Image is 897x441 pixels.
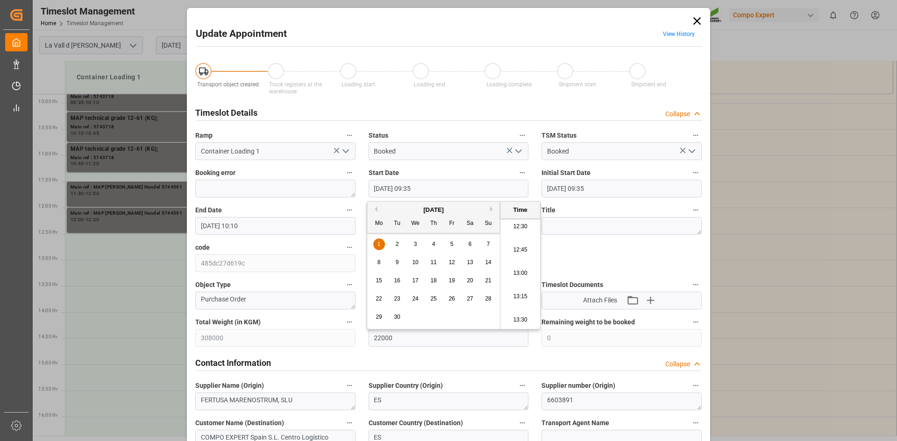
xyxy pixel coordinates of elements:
div: Choose Wednesday, September 17th, 2025 [410,275,421,287]
span: Loading end [414,81,445,88]
div: month 2025-09 [370,235,498,326]
span: 19 [448,277,455,284]
span: 8 [377,259,381,266]
button: Supplier Country (Origin) [516,379,528,392]
span: Shipment start [559,81,596,88]
div: Choose Sunday, September 14th, 2025 [483,257,494,268]
a: View History [663,31,695,37]
button: code [343,241,356,253]
span: 22 [376,295,382,302]
span: 29 [376,314,382,320]
button: open menu [511,144,525,159]
span: Ramp [195,131,213,140]
span: 18 [430,277,436,284]
span: 2 [396,241,399,247]
span: Supplier Country (Origin) [369,381,443,391]
li: 12:45 [500,238,540,262]
div: Choose Tuesday, September 9th, 2025 [392,257,403,268]
div: Th [428,218,440,230]
div: Choose Thursday, September 4th, 2025 [428,238,440,250]
div: Choose Monday, September 29th, 2025 [373,311,385,323]
div: Choose Monday, September 1st, 2025 [373,238,385,250]
span: Supplier number (Origin) [541,381,615,391]
h2: Timeslot Details [195,106,257,119]
input: Type to search/select [369,142,529,160]
div: Choose Wednesday, September 10th, 2025 [410,257,421,268]
textarea: FERTUSA MARENOSTRUM, SLU [195,392,356,410]
span: Truck registers at the warehouse [269,81,322,95]
span: 20 [467,277,473,284]
span: 25 [430,295,436,302]
span: 5 [450,241,454,247]
span: Initial Start Date [541,168,591,178]
span: Object Type [195,280,231,290]
button: Supplier number (Origin) [690,379,702,392]
span: Attach Files [583,295,617,305]
span: 23 [394,295,400,302]
span: Shipment end [631,81,666,88]
div: Choose Saturday, September 6th, 2025 [464,238,476,250]
button: open menu [684,144,698,159]
button: Customer Country (Destination) [516,417,528,429]
span: Booking error [195,168,235,178]
div: Choose Friday, September 12th, 2025 [446,257,458,268]
li: 12:30 [500,215,540,238]
span: 3 [414,241,417,247]
li: 13:30 [500,308,540,332]
button: open menu [338,144,352,159]
span: 24 [412,295,418,302]
button: Title [690,204,702,216]
button: Initial Start Date [690,167,702,179]
span: Transport Agent Name [541,418,609,428]
div: Choose Sunday, September 21st, 2025 [483,275,494,287]
button: TSM Status [690,129,702,141]
div: Choose Friday, September 19th, 2025 [446,275,458,287]
div: Choose Friday, September 5th, 2025 [446,238,458,250]
span: Remaining weight to be booked [541,317,635,327]
input: DD.MM.YYYY HH:MM [541,180,702,197]
span: 27 [467,295,473,302]
span: Customer Country (Destination) [369,418,463,428]
span: 13 [467,259,473,266]
span: Supplier Name (Origin) [195,381,264,391]
div: Choose Tuesday, September 16th, 2025 [392,275,403,287]
div: Choose Thursday, September 25th, 2025 [428,293,440,305]
span: 4 [432,241,435,247]
button: Customer Name (Destination) [343,417,356,429]
span: 14 [485,259,491,266]
div: Choose Monday, September 22nd, 2025 [373,293,385,305]
span: 1 [377,241,381,247]
span: End Date [195,205,222,215]
input: DD.MM.YYYY HH:MM [369,180,529,197]
input: DD.MM.YYYY HH:MM [195,217,356,235]
button: Transport Agent Name [690,417,702,429]
div: Choose Tuesday, September 30th, 2025 [392,311,403,323]
span: 26 [448,295,455,302]
div: Choose Thursday, September 18th, 2025 [428,275,440,287]
textarea: 6603891 [541,392,702,410]
div: Choose Monday, September 8th, 2025 [373,257,385,268]
span: code [195,243,210,252]
button: Next Month [490,206,496,212]
div: Time [503,205,538,215]
h2: Update Appointment [196,27,287,42]
div: Choose Friday, September 26th, 2025 [446,293,458,305]
div: Sa [464,218,476,230]
div: Collapse [665,109,690,119]
div: Choose Wednesday, September 24th, 2025 [410,293,421,305]
span: Loading start [342,81,375,88]
div: Choose Saturday, September 13th, 2025 [464,257,476,268]
textarea: Purchase Order [195,292,356,309]
button: Remaining weight to be booked [690,316,702,328]
button: Supplier Name (Origin) [343,379,356,392]
span: Start Date [369,168,399,178]
button: Ramp [343,129,356,141]
button: Previous Month [372,206,377,212]
button: End Date [343,204,356,216]
div: Su [483,218,494,230]
span: Status [369,131,388,140]
div: Choose Wednesday, September 3rd, 2025 [410,238,421,250]
h2: Contact Information [195,357,271,369]
span: 30 [394,314,400,320]
span: 11 [430,259,436,266]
